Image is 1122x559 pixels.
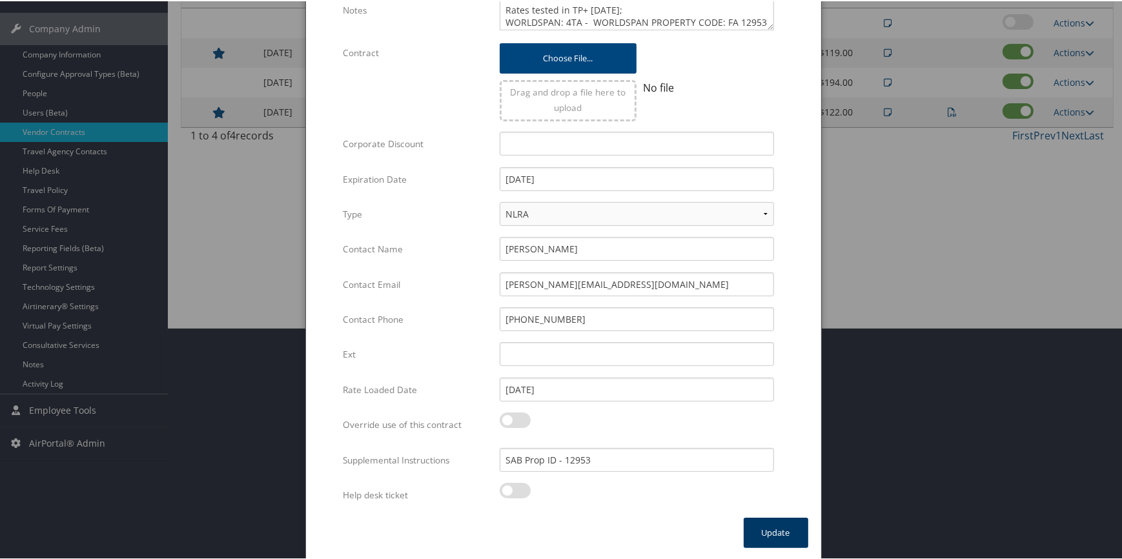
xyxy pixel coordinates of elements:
[511,85,626,112] span: Drag and drop a file here to upload
[343,130,489,155] label: Corporate Discount
[343,201,489,225] label: Type
[343,39,489,64] label: Contract
[343,411,489,436] label: Override use of this contract
[343,447,489,471] label: Supplemental Instructions
[343,236,489,260] label: Contact Name
[343,341,489,365] label: Ext
[343,482,489,506] label: Help desk ticket
[343,166,489,190] label: Expiration Date
[643,79,674,94] span: No file
[343,376,489,401] label: Rate Loaded Date
[500,306,774,330] input: (___) ___-____
[744,516,808,547] button: Update
[343,306,489,330] label: Contact Phone
[343,271,489,296] label: Contact Email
